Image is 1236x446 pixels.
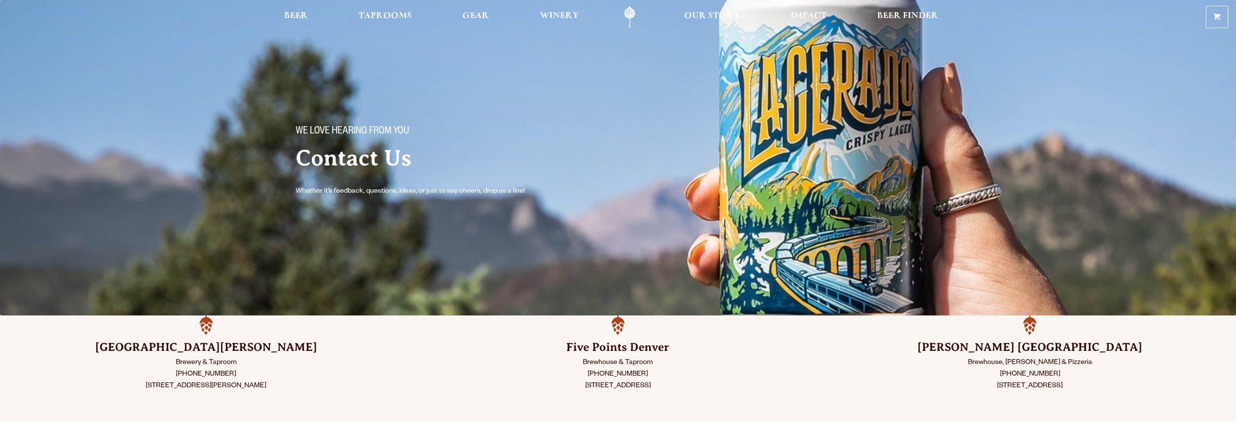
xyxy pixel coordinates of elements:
[462,12,489,20] span: Gear
[791,12,827,20] span: Impact
[358,12,412,20] span: Taprooms
[684,12,740,20] span: Our Story
[352,6,418,28] a: Taprooms
[611,6,648,28] a: Odell Home
[296,146,599,170] h2: Contact Us
[540,12,579,20] span: Winery
[24,357,388,392] p: Brewery & Taproom [PHONE_NUMBER] [STREET_ADDRESS][PERSON_NAME]
[278,6,314,28] a: Beer
[296,126,409,138] span: We love hearing from you
[284,12,308,20] span: Beer
[871,6,945,28] a: Beer Finder
[436,357,799,392] p: Brewhouse & Taproom [PHONE_NUMBER] [STREET_ADDRESS]
[784,6,833,28] a: Impact
[877,12,938,20] span: Beer Finder
[456,6,495,28] a: Gear
[296,186,544,198] p: Whether it’s feedback, questions, ideas, or just to say cheers, drop us a line!
[534,6,585,28] a: Winery
[848,357,1212,392] p: Brewhouse, [PERSON_NAME] & Pizzeria [PHONE_NUMBER] [STREET_ADDRESS]
[678,6,746,28] a: Our Story
[24,340,388,355] h3: [GEOGRAPHIC_DATA][PERSON_NAME]
[436,340,799,355] h3: Five Points Denver
[848,340,1212,355] h3: [PERSON_NAME] [GEOGRAPHIC_DATA]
